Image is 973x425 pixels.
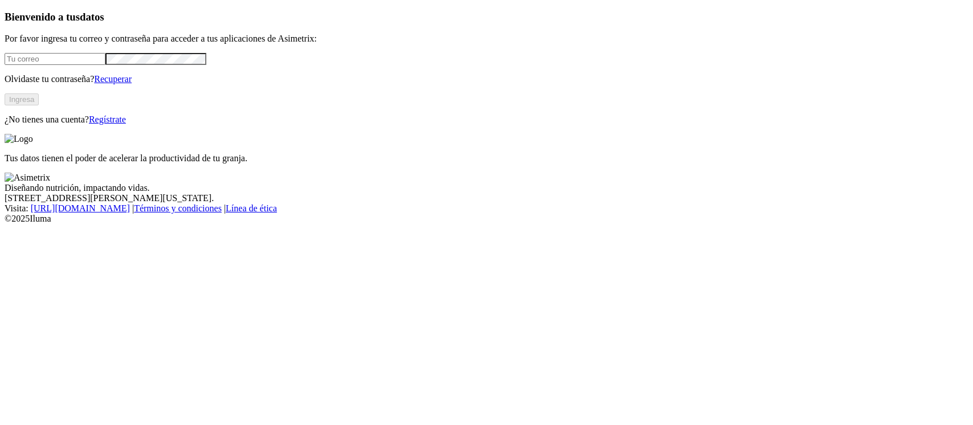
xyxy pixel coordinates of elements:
[5,34,968,44] p: Por favor ingresa tu correo y contraseña para acceder a tus aplicaciones de Asimetrix:
[5,214,968,224] div: © 2025 Iluma
[5,11,968,23] h3: Bienvenido a tus
[5,53,105,65] input: Tu correo
[5,134,33,144] img: Logo
[226,203,277,213] a: Línea de ética
[5,93,39,105] button: Ingresa
[80,11,104,23] span: datos
[134,203,222,213] a: Términos y condiciones
[89,115,126,124] a: Regístrate
[5,193,968,203] div: [STREET_ADDRESS][PERSON_NAME][US_STATE].
[5,153,968,164] p: Tus datos tienen el poder de acelerar la productividad de tu granja.
[94,74,132,84] a: Recuperar
[5,173,50,183] img: Asimetrix
[5,74,968,84] p: Olvidaste tu contraseña?
[5,183,968,193] div: Diseñando nutrición, impactando vidas.
[5,115,968,125] p: ¿No tienes una cuenta?
[5,203,968,214] div: Visita : | |
[31,203,130,213] a: [URL][DOMAIN_NAME]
